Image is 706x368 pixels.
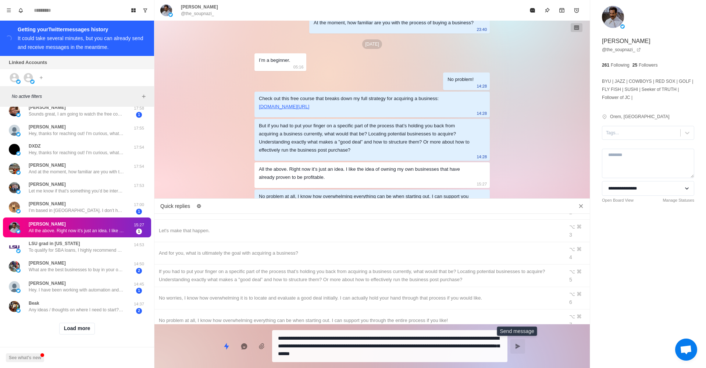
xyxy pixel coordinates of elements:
[16,229,21,234] img: picture
[29,111,124,117] p: Sounds great, I am going to watch the free course and do some initial research on my own and I wi...
[259,56,290,64] div: I’m a beginner.
[159,268,560,284] div: If you had to put your finger on a specific part of the process that’s holding you back from acqu...
[9,59,47,66] p: Linked Accounts
[575,200,587,212] button: Close quick replies
[15,4,26,16] button: Notifications
[602,62,609,68] p: 261
[29,227,124,234] p: All the above. Right now it’s just an idea. I like the idea of owning my own businesses that have...
[9,202,20,213] img: picture
[9,241,20,252] img: picture
[29,240,80,247] p: LSU grad in [US_STATE]
[569,3,584,18] button: Add reminder
[16,132,21,137] img: picture
[29,104,66,111] p: [PERSON_NAME]
[128,4,139,16] button: Board View
[362,39,382,49] p: [DATE]
[3,4,15,16] button: Menu
[477,25,487,33] p: 23:40
[9,281,20,292] img: picture
[219,339,234,354] button: Quick replies
[16,289,21,293] img: picture
[569,290,585,306] div: ⌥ ⌘ 6
[632,62,637,68] p: 25
[29,266,124,273] p: What are the best businesses to buy in your opinion? Love laundramats but there are not manyf or ...
[18,35,143,50] div: It could take several minutes, but you can already send and receive messages in the meantime.
[9,125,20,136] img: picture
[9,261,20,272] img: picture
[159,294,560,302] div: No worries, I know how overwhelming it is to locate and evaluate a good deal initially. I can act...
[16,151,21,156] img: picture
[9,182,20,193] img: picture
[569,223,585,239] div: ⌥ ⌘ 3
[9,301,20,312] img: picture
[16,79,21,84] img: picture
[159,316,560,325] div: No problem at all, I know how overwhelming everything can be when starting out. I can support you...
[602,37,650,46] p: [PERSON_NAME]
[555,3,569,18] button: Archive
[293,63,304,71] p: 05:16
[540,3,555,18] button: Pin
[620,24,625,29] img: picture
[6,353,44,362] button: See what's new
[29,287,124,293] p: Hey. I have been working with automation and system integrations in various industries for many y...
[130,163,148,170] p: 17:54
[16,170,21,175] img: picture
[18,25,145,34] div: Getting your Twitter messages history
[254,339,269,354] button: Add media
[130,301,148,307] p: 14:37
[9,163,20,174] img: picture
[29,188,124,194] p: Let me know if that’s something you’d be interested in and I can set you up on a call with my con...
[29,300,39,307] p: Beak
[259,192,474,209] div: No problem at all, I know how overwhelming everything can be when starting out. I can support you...
[136,308,142,314] span: 2
[29,169,124,175] p: And at the moment, how familiar are you with the process of buying a business?
[160,202,190,210] p: Quick replies
[29,149,124,156] p: Hey, thanks for reaching out! I'm curious, what ultimately has you interested in acquiring a cash...
[159,249,560,257] div: And for you, what is ultimately the goal with acquiring a business?
[569,268,585,284] div: ⌥ ⌘ 5
[259,104,309,109] a: [DOMAIN_NAME][URL]
[16,268,21,273] img: picture
[181,10,214,17] p: @the_soupnazi_
[610,113,670,120] p: Orem, [GEOGRAPHIC_DATA]
[130,144,148,151] p: 17:54
[136,112,142,118] span: 1
[29,201,66,207] p: [PERSON_NAME]
[663,197,694,204] a: Manage Statuses
[29,280,66,287] p: [PERSON_NAME]
[29,247,124,254] p: To qualify for SBA loans, I highly recommend having a minimum of $25,000 liquid allocated for the...
[477,82,487,90] p: 14:28
[510,339,525,354] button: Send message
[139,4,151,16] button: Show unread conversations
[602,6,624,28] img: picture
[130,125,148,131] p: 17:55
[136,229,142,234] span: 1
[160,4,172,16] img: picture
[675,339,697,361] a: Open chat
[59,323,95,335] button: Load more
[525,3,540,18] button: Mark as read
[259,95,474,111] div: Check out this free course that breaks down my full strategy for acquiring a business:
[569,312,585,329] div: ⌥ ⌘ 7
[29,221,66,227] p: [PERSON_NAME]
[130,105,148,112] p: 17:58
[159,227,560,235] div: Let's make that happen.
[12,93,139,100] p: No active filters
[136,209,142,215] span: 1
[16,308,21,313] img: picture
[29,207,124,214] p: I’m based in [GEOGRAPHIC_DATA]. I don’t have much prior experience in running a business but the ...
[314,19,474,27] div: At the moment, how familiar are you with the process of buying a business?
[477,180,487,188] p: 15:27
[30,79,35,84] img: picture
[130,242,148,248] p: 14:53
[130,222,148,228] p: 15:27
[16,249,21,253] img: picture
[130,202,148,208] p: 17:00
[9,222,20,233] img: picture
[259,122,474,154] div: But if you had to put your finger on a specific part of the process that’s holding you back from ...
[29,181,66,188] p: [PERSON_NAME]
[16,209,21,213] img: picture
[130,281,148,287] p: 14:45
[29,130,124,137] p: Hey, thanks for reaching out! I'm curious, what ultimately has you interested in acquiring a cash...
[130,183,148,189] p: 17:53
